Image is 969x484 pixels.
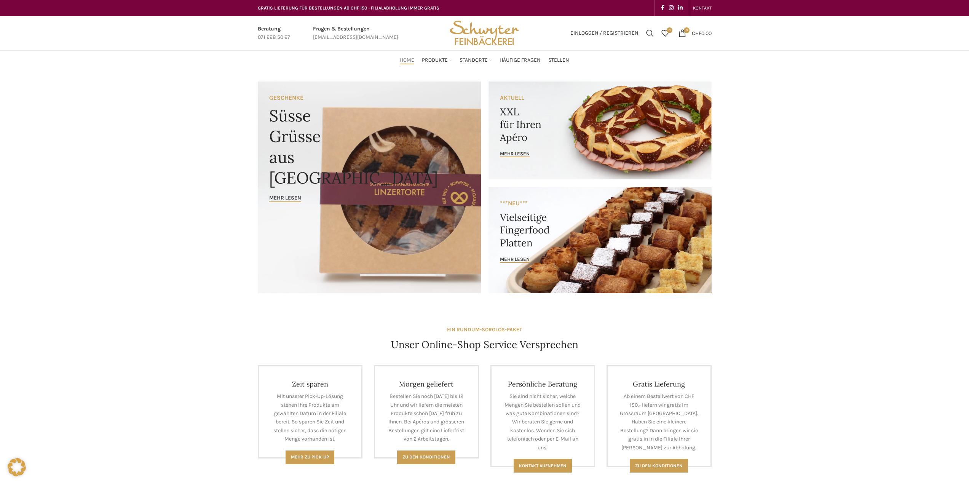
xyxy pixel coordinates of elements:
h4: Gratis Lieferung [619,380,699,388]
span: KONTAKT [693,5,712,11]
span: Häufige Fragen [500,57,541,64]
span: Einloggen / Registrieren [570,30,639,36]
span: Zu den Konditionen [402,454,450,460]
span: CHF [692,30,701,36]
a: KONTAKT [693,0,712,16]
a: Linkedin social link [676,3,685,13]
span: Kontakt aufnehmen [519,463,567,468]
a: Mehr zu Pick-Up [286,450,334,464]
a: Produkte [422,53,452,68]
a: 0 CHF0.00 [675,26,715,41]
h4: Unser Online-Shop Service Versprechen [391,338,578,351]
h4: Persönliche Beratung [503,380,583,388]
a: Kontakt aufnehmen [514,459,572,473]
p: Bestellen Sie noch [DATE] bis 12 Uhr und wir liefern die meisten Produkte schon [DATE] früh zu Ih... [386,392,466,443]
span: 0 [667,27,672,33]
img: Bäckerei Schwyter [447,16,522,50]
a: Instagram social link [667,3,676,13]
a: Stellen [548,53,569,68]
a: Zu den konditionen [630,459,688,473]
span: 0 [684,27,690,33]
bdi: 0.00 [692,30,712,36]
span: Produkte [422,57,448,64]
a: 0 [658,26,673,41]
a: Banner link [258,81,481,293]
p: Sie sind nicht sicher, welche Mengen Sie bestellen sollen und was gute Kombinationen sind? Wir be... [503,392,583,452]
p: Mit unserer Pick-Up-Lösung stehen Ihre Produkte am gewählten Datum in der Filiale bereit. So spar... [270,392,350,443]
a: Häufige Fragen [500,53,541,68]
h4: Zeit sparen [270,380,350,388]
div: Meine Wunschliste [658,26,673,41]
span: Home [400,57,414,64]
a: Facebook social link [659,3,667,13]
strong: EIN RUNDUM-SORGLOS-PAKET [447,326,522,333]
a: Infobox link [313,25,398,42]
a: Site logo [447,29,522,36]
span: Standorte [460,57,488,64]
a: Suchen [642,26,658,41]
span: Zu den konditionen [635,463,683,468]
a: Zu den Konditionen [397,450,455,464]
a: Standorte [460,53,492,68]
a: Home [400,53,414,68]
a: Einloggen / Registrieren [567,26,642,41]
a: Infobox link [258,25,290,42]
p: Ab einem Bestellwert von CHF 150.- liefern wir gratis im Grossraum [GEOGRAPHIC_DATA]. Haben Sie e... [619,392,699,452]
div: Main navigation [254,53,715,68]
div: Secondary navigation [689,0,715,16]
a: Banner link [488,187,712,293]
span: GRATIS LIEFERUNG FÜR BESTELLUNGEN AB CHF 150 - FILIALABHOLUNG IMMER GRATIS [258,5,439,11]
span: Stellen [548,57,569,64]
h4: Morgen geliefert [386,380,466,388]
a: Banner link [488,81,712,179]
span: Mehr zu Pick-Up [291,454,329,460]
